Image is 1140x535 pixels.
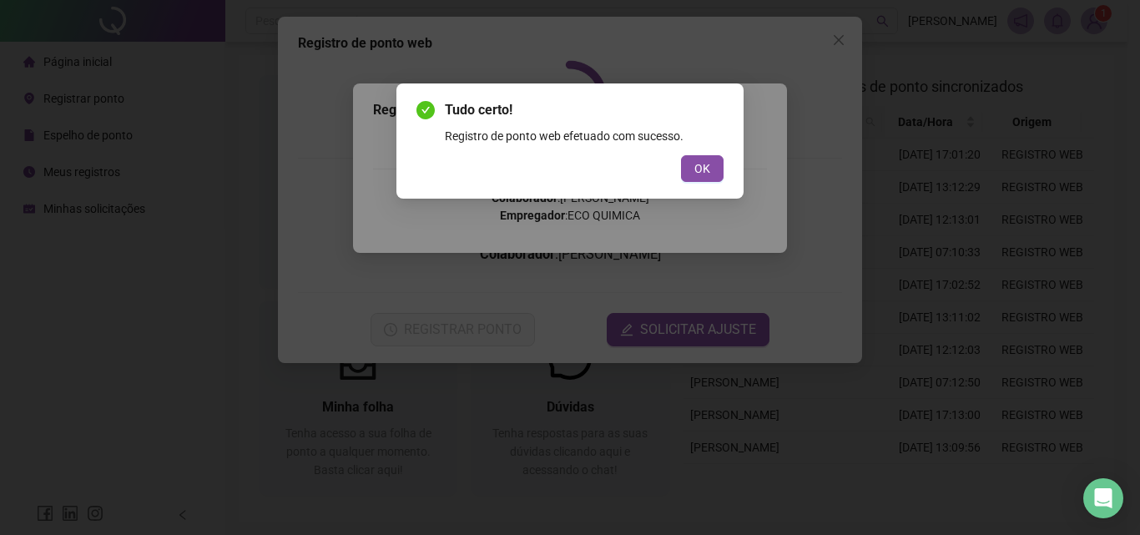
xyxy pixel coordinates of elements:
[1083,478,1123,518] div: Open Intercom Messenger
[416,101,435,119] span: check-circle
[445,100,724,120] span: Tudo certo!
[681,155,724,182] button: OK
[694,159,710,178] span: OK
[445,127,724,145] div: Registro de ponto web efetuado com sucesso.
